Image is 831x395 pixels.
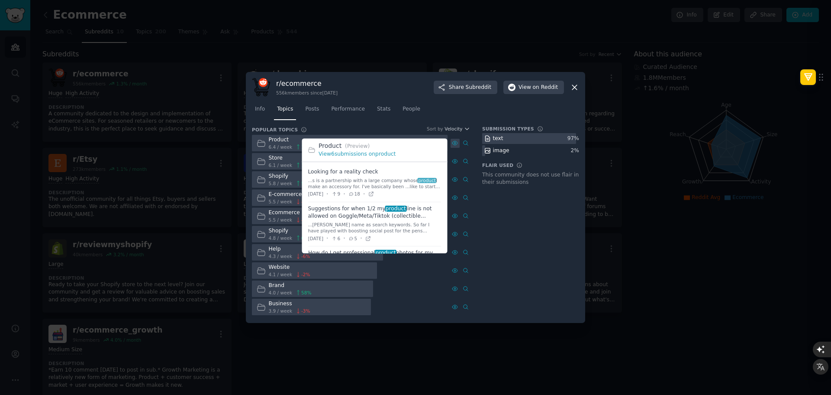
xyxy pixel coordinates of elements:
div: Product [269,136,312,144]
div: Shopify [269,227,309,235]
div: 556k members since [DATE] [276,90,338,96]
span: 4.8 / week [269,235,293,241]
span: · [343,189,345,199]
div: Brand [269,282,312,290]
div: Business [269,300,310,308]
h3: Popular Topics [252,127,298,133]
button: ShareSubreddit [434,81,497,95]
span: 6.1 / week [269,162,293,168]
span: 3.9 / week [269,308,293,314]
span: View [519,84,558,91]
span: Subreddit [466,84,491,91]
span: 5.5 / week [269,217,293,223]
h3: Flair Used [482,162,513,168]
div: Shopify [269,173,312,180]
span: People [403,105,420,113]
span: [DATE] [308,191,324,197]
span: · [360,234,362,243]
div: ...s is a partnership with a large company whose I make an accessory for. I've basically been ...... [308,177,441,189]
div: 97 % [567,135,579,143]
a: People [399,102,423,120]
span: 4.0 / week [269,290,293,296]
span: (Preview) [345,144,370,150]
div: image [493,147,509,155]
div: Ecommerce [269,209,313,217]
div: Website [269,264,310,271]
div: 2 % [571,147,579,155]
span: · [326,189,328,199]
span: Velocity [444,126,462,132]
div: This community does not use flair in their submissions [482,171,579,186]
span: 9 [331,191,340,197]
div: Store [269,154,312,162]
span: Share [449,84,491,91]
span: Posts [305,105,319,113]
a: Performance [328,102,368,120]
span: Stats [377,105,390,113]
span: product [418,178,437,183]
button: Velocity [444,126,470,132]
a: View6submissions onproduct [319,151,396,157]
div: E-commerce [269,191,313,199]
span: 18 [348,191,360,197]
span: · [363,189,365,199]
div: text [493,135,503,143]
span: 5 [348,235,358,242]
a: Stats [374,102,393,120]
span: 6 [331,235,340,242]
span: · [326,234,328,243]
span: [DATE] [308,235,324,242]
a: Topics [274,102,296,120]
div: ...[PERSON_NAME] name as search keywords. So far I have played with boosting social post for the ... [308,222,441,234]
span: · [343,234,345,243]
h2: Product [319,142,441,151]
h3: Submission Types [482,126,534,132]
span: 5.5 / week [269,199,293,205]
span: 4.1 / week [269,271,293,277]
span: 4.3 / week [269,253,293,259]
a: Info [252,102,268,120]
span: Performance [331,105,365,113]
span: Info [255,105,265,113]
div: Sort by [427,126,443,132]
span: 5.8 / week [269,180,293,186]
span: -3 % [301,308,310,314]
span: 6.4 / week [269,144,293,150]
button: Viewon Reddit [503,81,564,95]
h3: r/ ecommerce [276,79,338,88]
div: Help [269,245,310,253]
a: Posts [302,102,322,120]
span: -2 % [301,271,310,277]
img: ecommerce [252,78,270,96]
span: 58 % [301,290,311,296]
span: on Reddit [533,84,558,91]
span: Topics [277,105,293,113]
